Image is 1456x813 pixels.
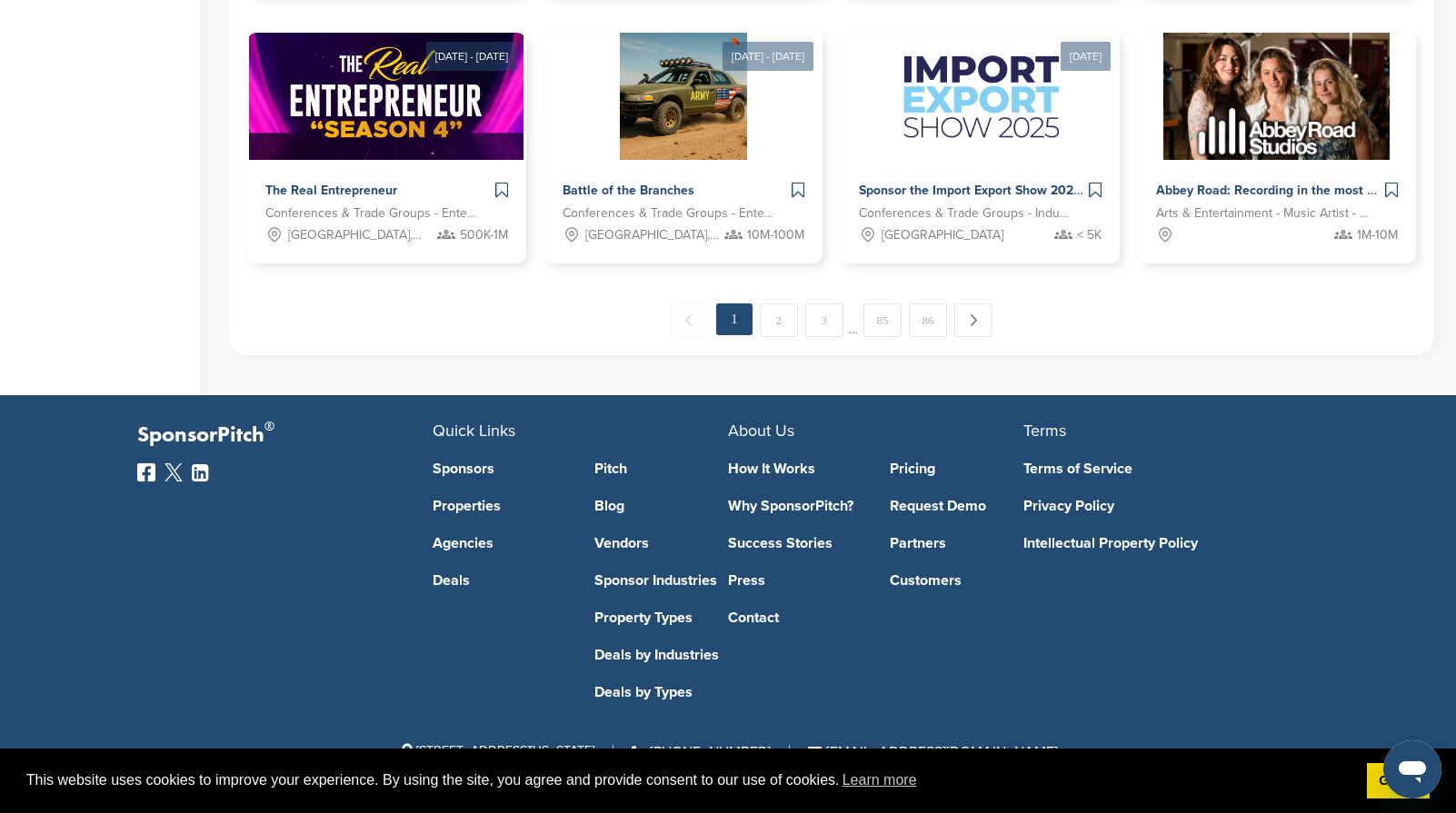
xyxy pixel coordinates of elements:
[398,743,594,758] span: [STREET_ADDRESS][US_STATE]
[433,573,567,588] a: Deals
[165,463,183,481] img: Twitter
[544,4,823,263] a: [DATE] - [DATE] Sponsorpitch & Battle of the Branches Conferences & Trade Groups - Entertainment ...
[585,225,720,245] span: [GEOGRAPHIC_DATA], [GEOGRAPHIC_DATA], [US_STATE][GEOGRAPHIC_DATA], [GEOGRAPHIC_DATA], [GEOGRAPHIC...
[563,203,778,223] span: Conferences & Trade Groups - Entertainment
[1367,763,1430,799] a: dismiss cookie message
[671,303,709,337] span: ← Previous
[859,203,1074,223] span: Conferences & Trade Groups - Industrial Conference
[264,415,274,438] span: ®
[723,42,813,71] div: [DATE] - [DATE]
[1163,33,1390,160] img: Sponsorpitch &
[137,463,155,481] img: Facebook
[890,461,1024,476] a: Pricing
[716,303,753,335] em: 1
[1023,536,1291,550] a: Intellectual Property Policy
[433,461,567,476] a: Sponsors
[841,4,1120,263] a: [DATE] Sponsorpitch & Sponsor the Import Export Show 2025 Conferences & Trade Groups - Industrial...
[849,303,858,336] span: …
[1023,461,1291,476] a: Terms of Service
[840,767,920,794] a: learn more about cookies
[26,767,1352,794] span: This website uses cookies to improve your experience. By using the site, you agree and provide co...
[909,303,947,337] a: 86
[805,303,843,337] a: 3
[728,536,863,550] a: Success Stories
[863,303,902,337] a: 85
[728,461,863,476] a: How It Works
[594,685,729,699] a: Deals by Types
[808,743,1058,761] a: [EMAIL_ADDRESS][DOMAIN_NAME]
[1023,499,1291,513] a: Privacy Policy
[426,42,517,71] div: [DATE] - [DATE]
[1383,740,1441,798] iframe: Button to launch messaging window
[1061,42,1111,71] div: [DATE]
[1138,33,1417,263] a: Sponsorpitch & Abbey Road: Recording in the most famous studio Arts & Entertainment - Music Artis...
[883,33,1077,160] img: Sponsorpitch &
[890,536,1024,550] a: Partners
[1077,225,1102,245] span: < 5K
[1357,225,1398,245] span: 1M-10M
[137,422,433,449] p: SponsorPitch
[249,33,524,160] img: Sponsorpitch &
[433,421,515,441] span: Quick Links
[632,743,771,761] a: [PHONE_NUMBER]
[747,225,804,245] span: 10M-100M
[882,225,1003,245] span: [GEOGRAPHIC_DATA]
[288,225,423,245] span: [GEOGRAPHIC_DATA], [GEOGRAPHIC_DATA]
[1156,203,1371,223] span: Arts & Entertainment - Music Artist - Rock
[594,573,729,588] a: Sponsor Industries
[890,573,1024,588] a: Customers
[265,183,397,198] span: The Real Entrepreneur
[433,536,567,550] a: Agencies
[594,499,729,513] a: Blog
[1156,183,1451,198] span: Abbey Road: Recording in the most famous studio
[728,573,863,588] a: Press
[563,183,694,198] span: Battle of the Branches
[433,499,567,513] a: Properties
[954,303,992,337] a: Next →
[460,225,508,245] span: 500K-1M
[620,33,747,160] img: Sponsorpitch &
[1023,421,1066,441] span: Terms
[265,203,481,223] span: Conferences & Trade Groups - Entertainment
[594,610,729,625] a: Property Types
[594,461,729,476] a: Pitch
[728,610,863,625] a: Contact
[728,421,794,441] span: About Us
[890,499,1024,513] a: Request Demo
[247,4,526,263] a: [DATE] - [DATE] Sponsorpitch & The Real Entrepreneur Conferences & Trade Groups - Entertainment [...
[760,303,798,337] a: 2
[728,499,863,513] a: Why SponsorPitch?
[594,648,729,662] a: Deals by Industries
[859,183,1082,198] span: Sponsor the Import Export Show 2025
[594,536,729,550] a: Vendors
